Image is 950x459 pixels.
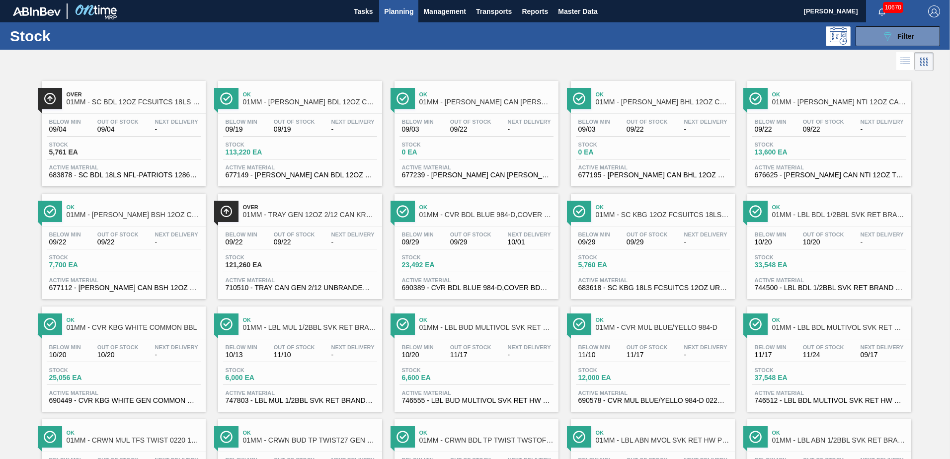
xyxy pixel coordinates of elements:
span: 10/20 [402,351,434,359]
span: Out Of Stock [274,119,315,125]
span: Next Delivery [155,231,198,237]
span: Next Delivery [155,344,198,350]
img: Ícone [396,318,409,330]
span: Next Delivery [331,119,375,125]
span: 10670 [883,2,903,13]
span: Active Material [755,277,904,283]
span: Ok [772,430,906,436]
span: 121,260 EA [226,261,295,269]
span: 09/22 [450,126,491,133]
span: 683878 - SC BDL 18LS NFL-PATRIOTS 1286 FCSUITCS 1 [49,171,198,179]
span: 6,600 EA [402,374,472,382]
img: Ícone [396,92,409,105]
span: 710510 - TRAY CAN GEN 2/12 UNBRANDED 12OZ NO PRT [226,284,375,292]
span: Below Min [402,344,434,350]
button: Notifications [866,4,898,18]
span: 744500 - LBL BDL 1/2BBL SVK RET BRAND 5.0% PAPER [755,284,904,292]
span: Next Delivery [508,344,551,350]
span: 01MM - CRWN MUL TFS TWIST 0220 1458-H 3-COLR TW [67,437,201,444]
span: - [155,238,198,246]
span: Stock [755,142,824,148]
span: Next Delivery [861,344,904,350]
a: ÍconeOk01MM - [PERSON_NAME] NTI 12OZ CAN TWNSTK 30/12 CANBelow Min09/22Out Of Stock09/22Next Deli... [740,74,916,186]
span: - [331,351,375,359]
span: - [684,238,727,246]
span: Active Material [755,164,904,170]
span: Active Material [578,390,727,396]
span: Next Delivery [331,231,375,237]
span: Out Of Stock [274,344,315,350]
span: 01MM - LBL BDL MULTIVOL SVK RET HW PAPER #3 [772,324,906,331]
span: Next Delivery [861,119,904,125]
div: List Vision [896,52,915,71]
span: Stock [226,367,295,373]
span: 746555 - LBL BUD MULTIVOL SVK RET HW PPS 0518 #3 [402,397,551,404]
a: ÍconeOk01MM - [PERSON_NAME] BHL 12OZ CAN CAN PK 12/12 CAN OUTDOORBelow Min09/03Out Of Stock09/22N... [563,74,740,186]
span: Ok [67,430,201,436]
span: Next Delivery [684,344,727,350]
span: Below Min [402,119,434,125]
span: 10/20 [49,351,81,359]
span: 01MM - SC KBG 12OZ FCSUITCS 18LS - VBI [596,211,730,219]
span: 01MM - CARR BSH 12OZ CAN TWNSTK 30/12 CAN [67,211,201,219]
span: Out Of Stock [627,119,668,125]
span: Ok [243,91,377,97]
span: 5,760 EA [578,261,648,269]
img: Ícone [573,92,585,105]
span: Over [243,204,377,210]
span: Below Min [578,119,610,125]
a: ÍconeOk01MM - [PERSON_NAME] CAN [PERSON_NAME] 12OZ HOLIDAY TWNSTK 30/12Below Min09/03Out Of Stock... [387,74,563,186]
span: Active Material [226,164,375,170]
span: Active Material [402,164,551,170]
span: 25,056 EA [49,374,119,382]
span: Out Of Stock [450,344,491,350]
span: 10/20 [803,238,844,246]
span: 676625 - CARR CAN NTI 12OZ TWNSTK 30/12 CAN 0123 [755,171,904,179]
img: Ícone [44,431,56,443]
span: Next Delivery [684,119,727,125]
a: ÍconeOk01MM - LBL BUD MULTIVOL SVK RET HW PPS #3Below Min10/20Out Of Stock11/17Next Delivery-Stoc... [387,299,563,412]
span: - [861,126,904,133]
span: 746512 - LBL BDL MULTIVOL SVK RET HW PAPER 0518 # [755,397,904,404]
span: Master Data [558,5,597,17]
span: 11/17 [450,351,491,359]
img: Ícone [749,431,762,443]
span: Stock [49,254,119,260]
span: Stock [402,254,472,260]
span: 01MM - LBL ABN MVOL SVK RET HW PPS #3 5.0% [596,437,730,444]
span: Stock [578,367,648,373]
span: 23,492 EA [402,261,472,269]
span: Stock [755,367,824,373]
a: ÍconeOk01MM - CVR KBG WHITE COMMON BBLBelow Min10/20Out Of Stock10/20Next Delivery-Stock25,056 EA... [34,299,211,412]
img: Ícone [220,431,233,443]
span: Ok [596,204,730,210]
span: Active Material [226,277,375,283]
span: Ok [419,317,554,323]
a: ÍconeOk01MM - SC KBG 12OZ FCSUITCS 18LS - VBIBelow Min09/29Out Of Stock09/29Next Delivery-Stock5,... [563,186,740,299]
span: Next Delivery [155,119,198,125]
span: 09/22 [226,238,257,246]
span: 01MM - LBL ABN 1/2BBL SVK RET BRAND PPS #4 [772,437,906,444]
span: 01MM - CVR KBG WHITE COMMON BBL [67,324,201,331]
a: ÍconeOk01MM - LBL BDL MULTIVOL SVK RET HW PAPER #3Below Min11/17Out Of Stock11/24Next Delivery09/... [740,299,916,412]
span: 01MM - CRWN BUD TP TWIST27 GEN 1020 75# 1-COLR [243,437,377,444]
a: ÍconeOk01MM - [PERSON_NAME] BDL 12OZ CAN CAN PK 12/12 CANBelow Min09/19Out Of Stock09/19Next Deli... [211,74,387,186]
span: - [331,238,375,246]
span: Below Min [402,231,434,237]
span: 5,761 EA [49,149,119,156]
span: Stock [755,254,824,260]
span: 09/22 [627,126,668,133]
a: ÍconeOk01MM - LBL MUL 1/2BBL SVK RET BRAND PPS #4Below Min10/13Out Of Stock11/10Next Delivery-Sto... [211,299,387,412]
span: Ok [596,430,730,436]
span: - [155,351,198,359]
button: Filter [856,26,940,46]
span: - [508,351,551,359]
span: Out Of Stock [803,119,844,125]
span: 11/24 [803,351,844,359]
span: 10/20 [97,351,139,359]
span: 677149 - CARR CAN BDL 12OZ CAN PK 12/12 CAN 0924 [226,171,375,179]
span: Next Delivery [684,231,727,237]
span: Below Min [578,344,610,350]
span: 01MM - CARR NTI 12OZ CAN TWNSTK 30/12 CAN [772,98,906,106]
a: ÍconeOk01MM - LBL BDL 1/2BBL SVK RET BRAND PAPER #4 5.0%Below Min10/20Out Of Stock10/20Next Deliv... [740,186,916,299]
